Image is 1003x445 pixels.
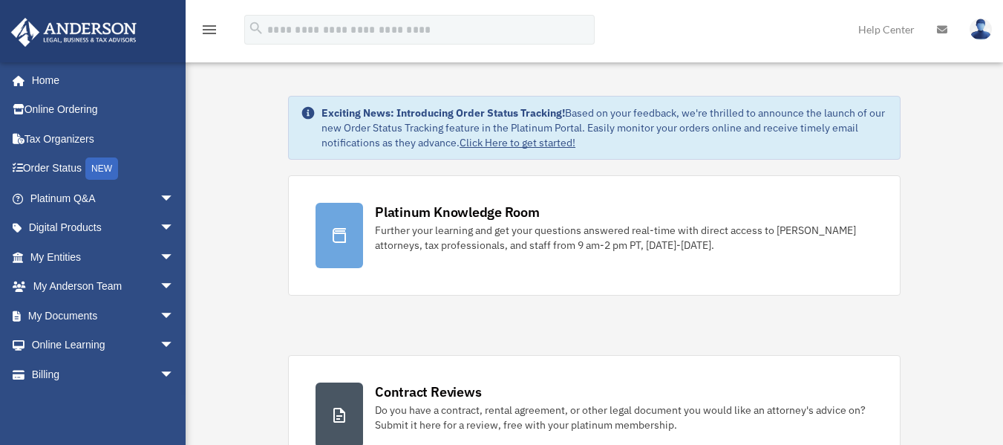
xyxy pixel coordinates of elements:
[160,272,189,302] span: arrow_drop_down
[10,272,197,302] a: My Anderson Teamarrow_drop_down
[970,19,992,40] img: User Pic
[160,331,189,361] span: arrow_drop_down
[10,95,197,125] a: Online Ordering
[160,183,189,214] span: arrow_drop_down
[248,20,264,36] i: search
[10,331,197,360] a: Online Learningarrow_drop_down
[85,157,118,180] div: NEW
[321,106,565,120] strong: Exciting News: Introducing Order Status Tracking!
[7,18,141,47] img: Anderson Advisors Platinum Portal
[321,105,888,150] div: Based on your feedback, we're thrilled to announce the launch of our new Order Status Tracking fe...
[160,301,189,331] span: arrow_drop_down
[288,175,901,296] a: Platinum Knowledge Room Further your learning and get your questions answered real-time with dire...
[10,154,197,184] a: Order StatusNEW
[200,26,218,39] a: menu
[375,223,873,253] div: Further your learning and get your questions answered real-time with direct access to [PERSON_NAM...
[10,301,197,331] a: My Documentsarrow_drop_down
[10,242,197,272] a: My Entitiesarrow_drop_down
[375,403,873,432] div: Do you have a contract, rental agreement, or other legal document you would like an attorney's ad...
[10,360,197,389] a: Billingarrow_drop_down
[160,242,189,273] span: arrow_drop_down
[10,124,197,154] a: Tax Organizers
[10,65,189,95] a: Home
[375,383,481,401] div: Contract Reviews
[10,183,197,213] a: Platinum Q&Aarrow_drop_down
[160,360,189,390] span: arrow_drop_down
[10,389,197,419] a: Events Calendar
[200,21,218,39] i: menu
[10,213,197,243] a: Digital Productsarrow_drop_down
[460,136,575,149] a: Click Here to get started!
[160,213,189,244] span: arrow_drop_down
[375,203,540,221] div: Platinum Knowledge Room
